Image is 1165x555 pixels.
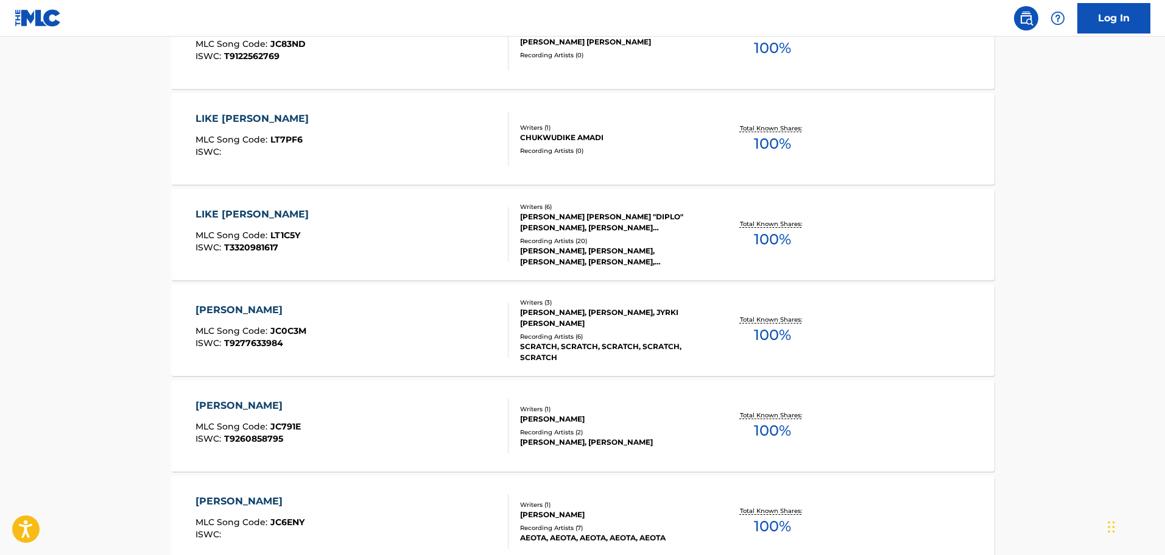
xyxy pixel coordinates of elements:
div: Help [1046,6,1070,30]
div: Drag [1108,509,1115,545]
div: CHUKWUDIKE AMADI [520,132,704,143]
span: MLC Song Code : [195,517,270,528]
div: [PERSON_NAME], [PERSON_NAME] [520,437,704,448]
div: [PERSON_NAME] [PERSON_NAME] [520,37,704,48]
span: ISWC : [195,529,224,540]
div: SCRATCH, SCRATCH, SCRATCH, SCRATCH, SCRATCH [520,341,704,363]
span: T9122562769 [224,51,280,62]
span: MLC Song Code : [195,325,270,336]
a: Public Search [1014,6,1038,30]
p: Total Known Shares: [740,411,805,420]
div: LIKE [PERSON_NAME] [195,207,315,222]
span: 100 % [754,324,791,346]
div: [PERSON_NAME] [195,303,306,317]
div: [PERSON_NAME] [PERSON_NAME] "DIPLO" [PERSON_NAME], [PERSON_NAME] [PERSON_NAME] [PERSON_NAME], [PE... [520,211,704,233]
span: ISWC : [195,338,224,348]
div: Recording Artists ( 0 ) [520,51,704,60]
span: 100 % [754,515,791,537]
span: MLC Song Code : [195,134,270,145]
a: [PERSON_NAME]MLC Song Code:JC0C3MISWC:T9277633984Writers (3)[PERSON_NAME], [PERSON_NAME], JYRKI [... [171,285,994,376]
span: ISWC : [195,51,224,62]
span: LT7PF6 [270,134,303,145]
span: LT1C5Y [270,230,300,241]
p: Total Known Shares: [740,124,805,133]
div: Recording Artists ( 7 ) [520,523,704,532]
div: AEOTA, AEOTA, AEOTA, AEOTA, AEOTA [520,532,704,543]
div: Recording Artists ( 20 ) [520,236,704,246]
div: [PERSON_NAME], [PERSON_NAME], [PERSON_NAME], [PERSON_NAME], [PERSON_NAME] [520,246,704,267]
span: T3320981617 [224,242,278,253]
span: MLC Song Code : [195,38,270,49]
div: Writers ( 6 ) [520,202,704,211]
span: JC0C3M [270,325,306,336]
img: help [1051,11,1065,26]
img: MLC Logo [15,9,62,27]
div: Writers ( 1 ) [520,123,704,132]
span: 100 % [754,420,791,442]
span: 100 % [754,228,791,250]
span: ISWC : [195,146,224,157]
div: LIKE [PERSON_NAME] [195,111,315,126]
a: Log In [1077,3,1150,34]
a: LIKE [PERSON_NAME]MLC Song Code:LT7PF6ISWC:Writers (1)CHUKWUDIKE AMADIRecording Artists (0)Total ... [171,93,994,185]
p: Total Known Shares: [740,219,805,228]
div: Recording Artists ( 0 ) [520,146,704,155]
span: JC83ND [270,38,306,49]
div: Writers ( 1 ) [520,500,704,509]
a: LIKE [PERSON_NAME]MLC Song Code:LT1C5YISWC:T3320981617Writers (6)[PERSON_NAME] [PERSON_NAME] "DIP... [171,189,994,280]
span: T9260858795 [224,433,283,444]
span: ISWC : [195,242,224,253]
span: MLC Song Code : [195,230,270,241]
div: Recording Artists ( 2 ) [520,428,704,437]
div: Recording Artists ( 6 ) [520,332,704,341]
div: [PERSON_NAME], [PERSON_NAME], JYRKI [PERSON_NAME] [520,307,704,329]
div: [PERSON_NAME] [520,414,704,425]
div: Writers ( 1 ) [520,405,704,414]
div: [PERSON_NAME] [195,398,301,413]
span: 100 % [754,133,791,155]
p: Total Known Shares: [740,506,805,515]
span: JC6ENY [270,517,304,528]
span: MLC Song Code : [195,421,270,432]
span: ISWC : [195,433,224,444]
a: [PERSON_NAME]MLC Song Code:JC791EISWC:T9260858795Writers (1)[PERSON_NAME]Recording Artists (2)[PE... [171,380,994,472]
span: T9277633984 [224,338,283,348]
iframe: Chat Widget [1104,497,1165,555]
img: search [1019,11,1033,26]
div: [PERSON_NAME] [195,494,304,509]
span: 100 % [754,37,791,59]
div: [PERSON_NAME] [520,509,704,520]
p: Total Known Shares: [740,315,805,324]
span: JC791E [270,421,301,432]
div: Writers ( 3 ) [520,298,704,307]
